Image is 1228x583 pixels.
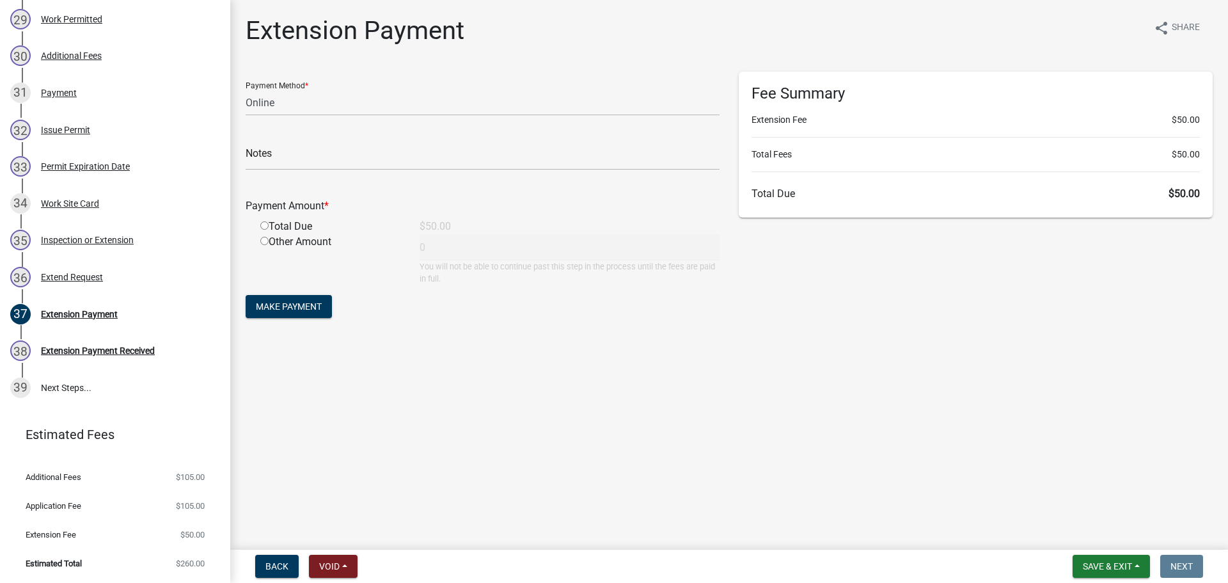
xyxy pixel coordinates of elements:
span: Extension Fee [26,531,76,539]
div: Payment Amount [236,198,729,214]
div: 33 [10,156,31,177]
span: $50.00 [1169,188,1200,200]
span: Save & Exit [1083,561,1132,571]
button: Save & Exit [1073,555,1150,578]
div: 37 [10,304,31,324]
button: Make Payment [246,295,332,318]
a: Estimated Fees [10,422,210,447]
li: Total Fees [752,148,1200,161]
i: share [1154,20,1169,36]
button: Back [255,555,299,578]
span: $105.00 [176,502,205,510]
div: Extension Payment [41,310,118,319]
div: Payment [41,88,77,97]
button: shareShare [1144,15,1210,40]
div: Inspection or Extension [41,236,134,244]
div: 38 [10,340,31,361]
div: Other Amount [251,234,410,285]
button: Void [309,555,358,578]
div: 35 [10,230,31,250]
div: 30 [10,45,31,66]
span: Application Fee [26,502,81,510]
button: Next [1160,555,1203,578]
span: Additional Fees [26,473,81,481]
div: Extend Request [41,273,103,282]
span: Next [1170,561,1193,571]
div: Work Permitted [41,15,102,24]
div: 34 [10,193,31,214]
div: 32 [10,120,31,140]
h6: Fee Summary [752,84,1200,103]
div: Total Due [251,219,410,234]
span: Share [1172,20,1200,36]
h6: Total Due [752,188,1200,200]
span: $50.00 [1172,148,1200,161]
div: 39 [10,378,31,398]
h1: Extension Payment [246,15,464,46]
span: $260.00 [176,559,205,568]
span: Estimated Total [26,559,82,568]
span: $50.00 [180,531,205,539]
div: Permit Expiration Date [41,162,130,171]
div: 31 [10,83,31,103]
div: 29 [10,9,31,29]
div: Extension Payment Received [41,346,155,355]
span: $50.00 [1172,113,1200,127]
div: Work Site Card [41,199,99,208]
span: Void [319,561,340,571]
li: Extension Fee [752,113,1200,127]
span: Back [265,561,288,571]
div: Additional Fees [41,51,102,60]
span: $105.00 [176,473,205,481]
div: Issue Permit [41,125,90,134]
div: 36 [10,267,31,287]
span: Make Payment [256,301,322,312]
